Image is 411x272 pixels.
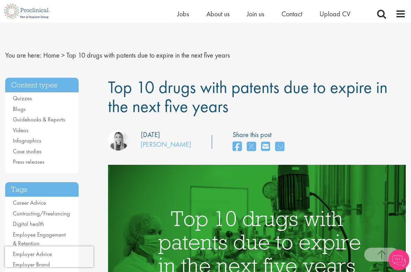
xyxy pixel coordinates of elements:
a: Blogs [13,105,26,113]
a: Digital health [13,220,44,228]
a: Join us [247,9,264,18]
a: Press releases [13,158,44,165]
a: share on twitter [247,139,256,154]
span: You are here: [5,51,42,60]
label: Share this post [233,130,288,140]
a: Quizzes [13,94,32,102]
a: Upload CV [320,9,350,18]
a: Contact [282,9,302,18]
h3: Content types [5,78,79,93]
span: > [61,51,65,60]
a: [PERSON_NAME] [141,140,191,149]
div: [DATE] [141,130,160,140]
a: share on email [261,139,270,154]
a: Employee Engagement & Retention [13,231,66,247]
iframe: reCAPTCHA [5,246,93,267]
a: About us [206,9,230,18]
a: Case studies [13,147,42,155]
a: share on facebook [233,139,242,154]
a: Videos [13,126,28,134]
a: breadcrumb link [43,51,60,60]
a: share on whats app [275,139,284,154]
span: Top 10 drugs with patents due to expire in the next five years [66,51,230,60]
a: Career Advice [13,199,46,206]
a: Guidebooks & Reports [13,116,65,123]
a: Infographics [13,137,41,144]
a: Jobs [177,9,189,18]
a: Contracting/Freelancing [13,210,70,217]
h3: Tags [5,182,79,197]
span: Top 10 drugs with patents due to expire in the next five years [108,76,387,117]
img: Chatbot [388,249,409,270]
img: Hannah Burke [108,130,129,151]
